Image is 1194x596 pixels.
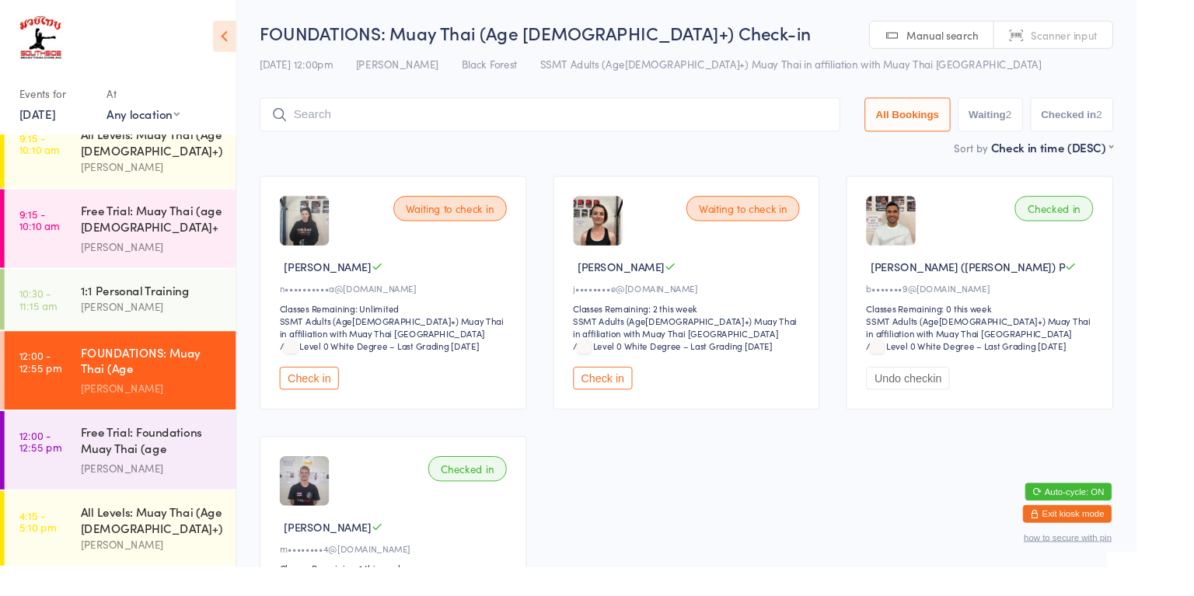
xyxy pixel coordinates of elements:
[294,570,537,583] div: m••••••••4@[DOMAIN_NAME]
[20,302,60,327] time: 10:30 - 11:15 am
[85,250,235,268] div: [PERSON_NAME]
[112,85,189,111] div: At
[294,479,346,532] img: image1756088648.png
[273,22,1170,47] h2: FOUNDATIONS: Muay Thai (Age [DEMOGRAPHIC_DATA]+) Check-in
[414,206,532,232] div: Waiting to check in
[85,296,235,313] div: 1:1 Personal Training
[5,432,248,514] a: 12:00 -12:55 pmFree Trial: Foundations Muay Thai (age [DEMOGRAPHIC_DATA]+ years)[PERSON_NAME]
[910,385,998,410] button: Undo checkin
[85,166,235,184] div: [PERSON_NAME]
[1084,30,1154,45] span: Scanner input
[602,330,846,357] div: SSMT Adults (Age[DEMOGRAPHIC_DATA]+) Muay Thai in affiliation with Muay Thai [GEOGRAPHIC_DATA]
[607,272,699,288] span: [PERSON_NAME]
[602,317,846,330] div: Classes Remaining: 2 this week
[5,516,248,594] a: 4:15 -5:10 pmAll Levels: Muay Thai (Age [DEMOGRAPHIC_DATA]+)[PERSON_NAME]
[450,479,532,506] div: Checked in
[85,445,235,483] div: Free Trial: Foundations Muay Thai (age [DEMOGRAPHIC_DATA]+ years)
[721,206,840,232] div: Waiting to check in
[85,399,235,417] div: [PERSON_NAME]
[567,60,1094,75] span: SSMT Adults (Age[DEMOGRAPHIC_DATA]+) Muay Thai in affiliation with Muay Thai [GEOGRAPHIC_DATA]
[85,212,235,250] div: Free Trial: Muay Thai (age [DEMOGRAPHIC_DATA]+ years)
[5,283,248,347] a: 10:30 -11:15 am1:1 Personal Training[PERSON_NAME]
[20,111,58,128] a: [DATE]
[5,199,248,281] a: 9:15 -10:10 amFree Trial: Muay Thai (age [DEMOGRAPHIC_DATA]+ years)[PERSON_NAME]
[909,103,999,138] button: All Bookings
[85,361,235,399] div: FOUNDATIONS: Muay Thai (Age [DEMOGRAPHIC_DATA]+)
[1042,146,1170,163] div: Check in time (DESC)
[85,563,235,581] div: [PERSON_NAME]
[910,296,1154,309] div: b•••••••9@[DOMAIN_NAME]
[915,272,1119,288] span: [PERSON_NAME] ([PERSON_NAME]) P
[294,357,504,370] span: / Level 0 White Degree – Last Grading [DATE]
[602,357,812,370] span: / Level 0 White Degree – Last Grading [DATE]
[374,60,461,75] span: [PERSON_NAME]
[602,206,655,258] img: image1755573801.png
[1057,114,1063,127] div: 2
[20,218,62,243] time: 9:15 - 10:10 am
[294,317,537,330] div: Classes Remaining: Unlimited
[20,451,65,476] time: 12:00 - 12:55 pm
[1083,103,1171,138] button: Checked in2
[85,483,235,501] div: [PERSON_NAME]
[85,132,235,166] div: All Levels: Muay Thai (Age [DEMOGRAPHIC_DATA]+)
[910,330,1154,357] div: SSMT Adults (Age[DEMOGRAPHIC_DATA]+) Muay Thai in affiliation with Muay Thai [GEOGRAPHIC_DATA]
[273,60,350,75] span: [DATE] 12:00pm
[16,12,69,70] img: Southside Muay Thai & Fitness
[1077,507,1168,526] button: Auto-cycle: ON
[298,272,390,288] span: [PERSON_NAME]
[1007,103,1075,138] button: Waiting2
[20,138,62,163] time: 9:15 - 10:10 am
[294,385,356,410] button: Check in
[20,535,59,560] time: 4:15 - 5:10 pm
[1067,206,1149,232] div: Checked in
[294,206,346,258] img: image1759199259.png
[910,317,1154,330] div: Classes Remaining: 0 this week
[85,529,235,563] div: All Levels: Muay Thai (Age [DEMOGRAPHIC_DATA]+)
[1152,114,1158,127] div: 2
[273,103,883,138] input: Search
[485,60,543,75] span: Black Forest
[910,206,962,258] img: image1755570545.png
[20,85,96,111] div: Events for
[1076,559,1168,570] button: how to secure with pin
[602,385,665,410] button: Check in
[298,545,390,562] span: [PERSON_NAME]
[1003,148,1039,163] label: Sort by
[953,30,1028,45] span: Manual search
[294,296,537,309] div: n••••••••••a@[DOMAIN_NAME]
[20,368,65,392] time: 12:00 - 12:55 pm
[85,313,235,331] div: [PERSON_NAME]
[602,296,846,309] div: j••••••••e@[DOMAIN_NAME]
[112,111,189,128] div: Any location
[294,330,537,357] div: SSMT Adults (Age[DEMOGRAPHIC_DATA]+) Muay Thai in affiliation with Muay Thai [GEOGRAPHIC_DATA]
[910,357,1120,370] span: / Level 0 White Degree – Last Grading [DATE]
[5,348,248,430] a: 12:00 -12:55 pmFOUNDATIONS: Muay Thai (Age [DEMOGRAPHIC_DATA]+)[PERSON_NAME]
[1075,531,1168,549] button: Exit kiosk mode
[5,119,248,197] a: 9:15 -10:10 amAll Levels: Muay Thai (Age [DEMOGRAPHIC_DATA]+)[PERSON_NAME]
